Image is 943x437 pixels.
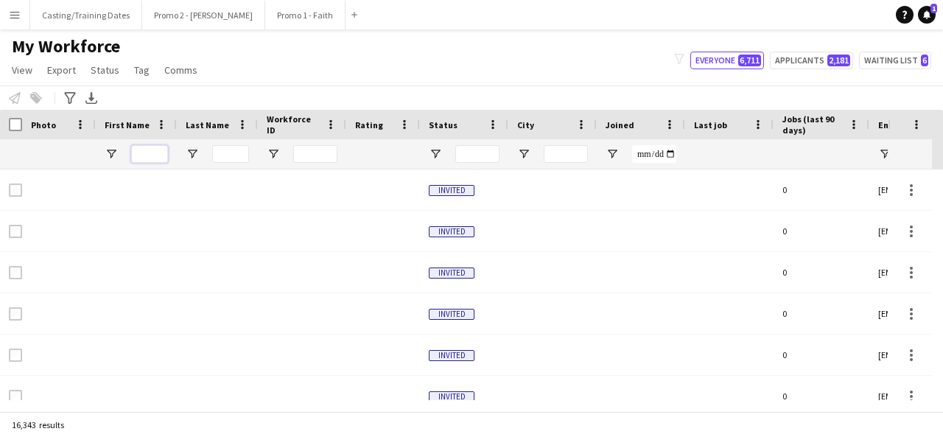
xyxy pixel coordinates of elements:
input: Last Name Filter Input [212,145,249,163]
input: Row Selection is disabled for this row (unchecked) [9,307,22,321]
span: 6,711 [738,55,761,66]
button: Open Filter Menu [606,147,619,161]
input: Row Selection is disabled for this row (unchecked) [9,390,22,403]
span: Workforce ID [267,113,320,136]
a: Tag [128,60,155,80]
button: Open Filter Menu [878,147,891,161]
button: Applicants2,181 [770,52,853,69]
input: Row Selection is disabled for this row (unchecked) [9,266,22,279]
span: Joined [606,119,634,130]
span: Invited [429,185,474,196]
button: Promo 2 - [PERSON_NAME] [142,1,265,29]
a: View [6,60,38,80]
app-action-btn: Export XLSX [83,89,100,107]
input: Row Selection is disabled for this row (unchecked) [9,349,22,362]
input: Status Filter Input [455,145,499,163]
input: Row Selection is disabled for this row (unchecked) [9,183,22,197]
span: Photo [31,119,56,130]
input: City Filter Input [544,145,588,163]
input: Row Selection is disabled for this row (unchecked) [9,225,22,238]
span: 6 [921,55,928,66]
div: 0 [774,211,869,251]
span: Invited [429,309,474,320]
a: Export [41,60,82,80]
span: Tag [134,63,150,77]
span: Last Name [186,119,229,130]
span: City [517,119,534,130]
span: Invited [429,391,474,402]
div: 0 [774,252,869,293]
span: Export [47,63,76,77]
span: My Workforce [12,35,120,57]
button: Promo 1 - Faith [265,1,346,29]
app-action-btn: Advanced filters [61,89,79,107]
input: Workforce ID Filter Input [293,145,337,163]
button: Open Filter Menu [517,147,530,161]
div: 0 [774,293,869,334]
button: Casting/Training Dates [30,1,142,29]
a: Comms [158,60,203,80]
input: First Name Filter Input [131,145,168,163]
button: Waiting list6 [859,52,931,69]
span: 2,181 [827,55,850,66]
span: Comms [164,63,197,77]
span: Invited [429,268,474,279]
span: Invited [429,350,474,361]
a: 1 [918,6,936,24]
span: Invited [429,226,474,237]
span: 1 [930,4,937,13]
span: Email [878,119,902,130]
button: Open Filter Menu [267,147,280,161]
span: Jobs (last 90 days) [782,113,843,136]
button: Everyone6,711 [690,52,764,69]
span: Status [91,63,119,77]
span: Status [429,119,458,130]
span: First Name [105,119,150,130]
button: Open Filter Menu [105,147,118,161]
div: 0 [774,376,869,416]
button: Open Filter Menu [429,147,442,161]
span: Last job [694,119,727,130]
span: Rating [355,119,383,130]
div: 0 [774,169,869,210]
div: 0 [774,335,869,375]
a: Status [85,60,125,80]
button: Open Filter Menu [186,147,199,161]
input: Joined Filter Input [632,145,676,163]
span: View [12,63,32,77]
